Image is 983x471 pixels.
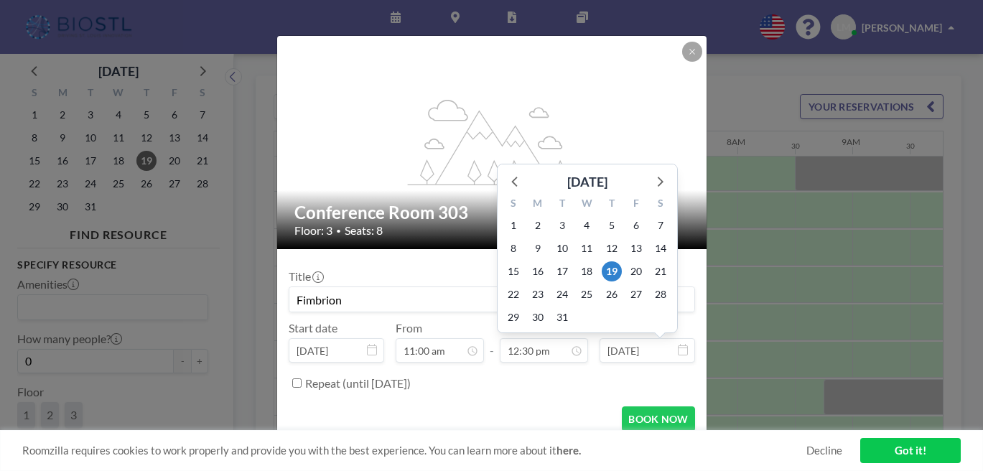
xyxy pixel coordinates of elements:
[600,195,624,214] div: T
[528,238,548,258] span: Monday, March 9, 2026
[626,215,646,235] span: Friday, March 6, 2026
[503,284,523,304] span: Sunday, March 22, 2026
[289,269,322,284] label: Title
[651,261,671,281] span: Saturday, March 21, 2026
[289,287,694,312] input: Laurel's reservation
[651,284,671,304] span: Saturday, March 28, 2026
[577,261,597,281] span: Wednesday, March 18, 2026
[556,444,581,457] a: here.
[602,284,622,304] span: Thursday, March 26, 2026
[503,307,523,327] span: Sunday, March 29, 2026
[528,307,548,327] span: Monday, March 30, 2026
[651,238,671,258] span: Saturday, March 14, 2026
[574,195,599,214] div: W
[552,307,572,327] span: Tuesday, March 31, 2026
[860,438,961,463] a: Got it!
[503,215,523,235] span: Sunday, March 1, 2026
[552,215,572,235] span: Tuesday, March 3, 2026
[567,172,607,192] div: [DATE]
[602,261,622,281] span: Thursday, March 19, 2026
[622,406,694,432] button: BOOK NOW
[305,376,411,391] label: Repeat (until [DATE])
[624,195,648,214] div: F
[577,215,597,235] span: Wednesday, March 4, 2026
[651,215,671,235] span: Saturday, March 7, 2026
[552,238,572,258] span: Tuesday, March 10, 2026
[289,321,337,335] label: Start date
[501,195,526,214] div: S
[552,284,572,304] span: Tuesday, March 24, 2026
[626,238,646,258] span: Friday, March 13, 2026
[396,321,422,335] label: From
[22,444,806,457] span: Roomzilla requires cookies to work properly and provide you with the best experience. You can lea...
[294,223,332,238] span: Floor: 3
[602,215,622,235] span: Thursday, March 5, 2026
[648,195,673,214] div: S
[577,284,597,304] span: Wednesday, March 25, 2026
[552,261,572,281] span: Tuesday, March 17, 2026
[528,284,548,304] span: Monday, March 23, 2026
[626,284,646,304] span: Friday, March 27, 2026
[336,225,341,236] span: •
[602,238,622,258] span: Thursday, March 12, 2026
[345,223,383,238] span: Seats: 8
[806,444,842,457] a: Decline
[528,215,548,235] span: Monday, March 2, 2026
[503,238,523,258] span: Sunday, March 8, 2026
[626,261,646,281] span: Friday, March 20, 2026
[550,195,574,214] div: T
[503,261,523,281] span: Sunday, March 15, 2026
[577,238,597,258] span: Wednesday, March 11, 2026
[526,195,550,214] div: M
[528,261,548,281] span: Monday, March 16, 2026
[490,326,494,358] span: -
[407,98,577,185] g: flex-grow: 1.2;
[294,202,691,223] h2: Conference Room 303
